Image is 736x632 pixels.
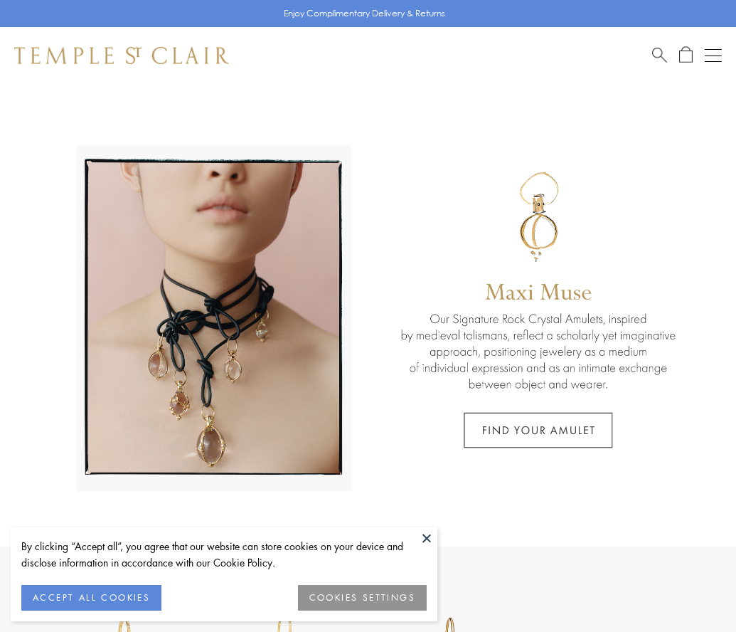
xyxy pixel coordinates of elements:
div: By clicking “Accept all”, you agree that our website can store cookies on your device and disclos... [21,538,427,571]
img: Temple St. Clair [14,47,229,64]
a: Open Shopping Bag [679,46,693,64]
button: Open navigation [705,47,722,64]
button: COOKIES SETTINGS [298,585,427,611]
p: Enjoy Complimentary Delivery & Returns [284,6,445,21]
button: ACCEPT ALL COOKIES [21,585,161,611]
a: Search [652,46,667,64]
